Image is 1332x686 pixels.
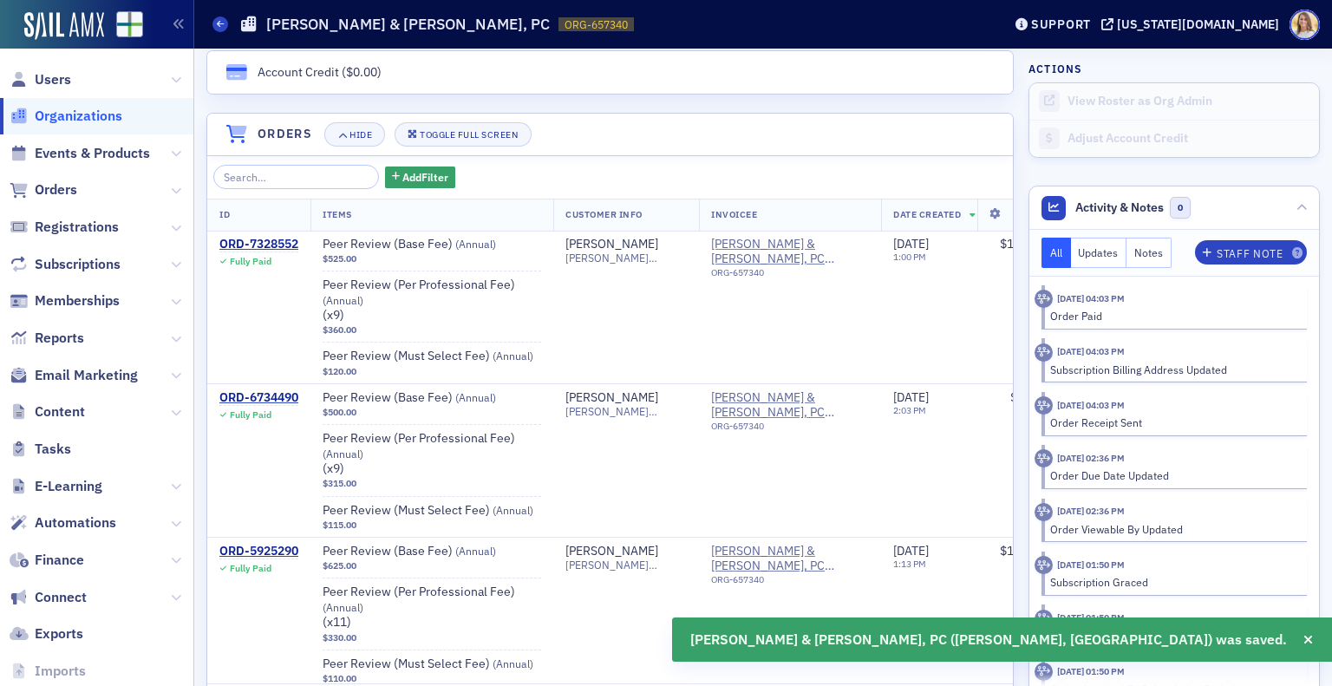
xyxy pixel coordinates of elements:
[323,324,356,336] span: $360.00
[323,390,541,406] span: Peer Review (Base Fee)
[35,180,77,199] span: Orders
[711,237,869,267] a: [PERSON_NAME] & [PERSON_NAME], PC ([PERSON_NAME], [GEOGRAPHIC_DATA])
[35,291,120,310] span: Memberships
[10,477,102,496] a: E-Learning
[323,544,541,559] a: Peer Review (Base Fee) (Annual)
[395,122,532,147] button: Toggle Full Screen
[1035,503,1053,521] div: Activity
[323,278,541,323] a: Peer Review (Per Professional Fee) (Annual)(x9)
[35,662,86,681] span: Imports
[1195,240,1307,265] button: Staff Note
[35,329,84,348] span: Reports
[1010,389,1055,405] span: $930.00
[323,390,541,406] a: Peer Review (Base Fee) (Annual)
[493,349,533,363] span: ( Annual )
[323,585,541,615] span: Peer Review (Per Professional Fee)
[1117,16,1279,32] div: [US_STATE][DOMAIN_NAME]
[323,366,356,377] span: $120.00
[1035,343,1053,362] div: Activity
[35,107,122,126] span: Organizations
[1057,505,1125,517] time: 5/1/2025 02:36 PM
[35,551,84,570] span: Finance
[1050,467,1296,483] div: Order Due Date Updated
[10,551,84,570] a: Finance
[10,588,87,607] a: Connect
[10,329,84,348] a: Reports
[1000,543,1055,559] span: $1,065.00
[323,237,541,252] a: Peer Review (Base Fee) (Annual)
[35,402,85,421] span: Content
[219,390,298,406] a: ORD-6734490
[323,657,541,672] a: Peer Review (Must Select Fee) (Annual)
[711,267,869,284] div: ORG-657340
[1057,611,1125,624] time: 5/1/2025 01:50 PM
[893,251,926,263] time: 1:00 PM
[493,503,533,517] span: ( Annual )
[323,600,363,614] span: ( Annual )
[690,630,1287,650] span: [PERSON_NAME] & [PERSON_NAME], PC ([PERSON_NAME], [GEOGRAPHIC_DATA]) was saved.
[10,180,77,199] a: Orders
[1041,238,1071,268] button: All
[35,70,71,89] span: Users
[24,12,104,40] img: SailAMX
[1057,665,1125,677] time: 5/1/2025 01:50 PM
[565,237,658,252] div: [PERSON_NAME]
[346,64,377,80] span: $0.00
[219,544,298,559] a: ORD-5925290
[323,585,541,630] a: Peer Review (Per Professional Fee) (Annual)(x11)
[10,255,121,274] a: Subscriptions
[565,17,628,32] span: ORG-657340
[35,513,116,532] span: Automations
[1031,16,1091,32] div: Support
[565,405,687,418] span: [PERSON_NAME][EMAIL_ADDRESS][DOMAIN_NAME]
[711,544,869,574] span: Fortenberry & Ballard, PC (Madison, MS)
[420,130,518,140] div: Toggle Full Screen
[711,574,869,591] div: ORG-657340
[1050,362,1296,377] div: Subscription Billing Address Updated
[35,440,71,459] span: Tasks
[1170,197,1192,219] span: 0
[35,477,102,496] span: E-Learning
[1050,415,1296,430] div: Order Receipt Sent
[1035,610,1053,628] div: Activity
[711,390,869,421] a: [PERSON_NAME] & [PERSON_NAME], PC ([PERSON_NAME], [GEOGRAPHIC_DATA])
[35,624,83,644] span: Exports
[565,559,687,572] span: [PERSON_NAME][EMAIL_ADDRESS][DOMAIN_NAME]
[493,657,533,670] span: ( Annual )
[323,503,541,519] span: Peer Review (Must Select Fee)
[10,291,120,310] a: Memberships
[104,11,143,41] a: View Homepage
[323,278,541,308] span: Peer Review (Per Professional Fee)
[219,208,230,220] span: ID
[565,208,643,220] span: Customer Info
[10,662,86,681] a: Imports
[893,208,961,220] span: Date Created
[455,237,496,251] span: ( Annual )
[323,431,541,461] span: Peer Review (Per Professional Fee)
[35,366,138,385] span: Email Marketing
[323,349,541,364] a: Peer Review (Must Select Fee) (Annual)
[1050,521,1296,537] div: Order Viewable By Updated
[1029,120,1319,157] a: Adjust Account Credit
[565,390,658,406] a: [PERSON_NAME]
[1057,292,1125,304] time: 5/29/2025 04:03 PM
[323,253,356,265] span: $525.00
[1217,249,1283,258] div: Staff Note
[893,236,929,252] span: [DATE]
[323,349,541,364] span: Peer Review (Must Select Fee)
[10,440,71,459] a: Tasks
[35,218,119,237] span: Registrations
[10,144,150,163] a: Events & Products
[1035,663,1053,681] div: Activity
[35,255,121,274] span: Subscriptions
[711,237,869,284] span: Fortenberry & Ballard, PC (Madison, MS)
[323,407,356,418] span: $500.00
[1035,290,1053,308] div: Activity
[893,543,929,559] span: [DATE]
[1071,238,1127,268] button: Updates
[10,107,122,126] a: Organizations
[893,389,929,405] span: [DATE]
[711,237,869,267] span: Fortenberry & Ballard, PC (Madison, MS)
